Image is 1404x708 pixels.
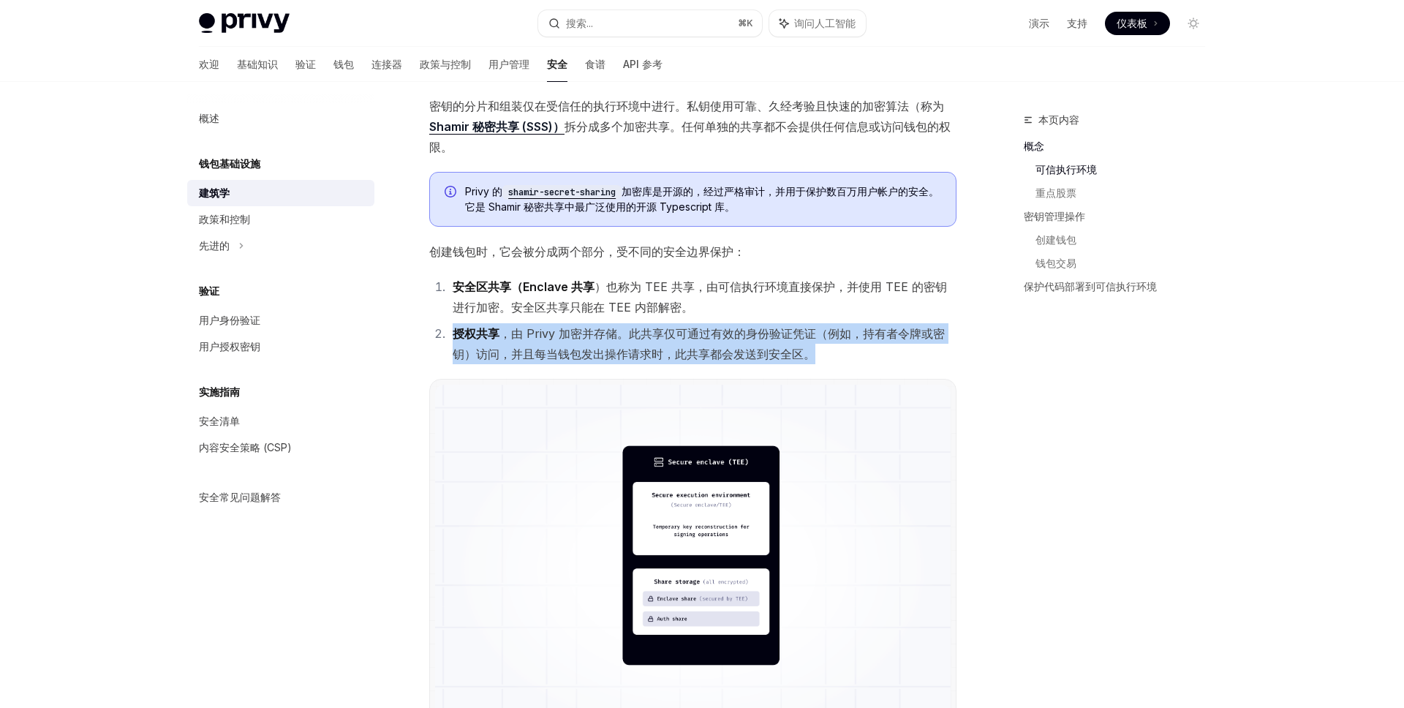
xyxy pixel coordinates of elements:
[429,119,951,154] font: 拆分成多个加密共享。任何单独的共享都不会提供任何信息或访问钱包的权限。
[1117,17,1147,29] font: 仪表板
[453,326,499,341] font: 授权共享
[429,119,565,134] font: Shamir 秘密共享 (SSS)）
[585,58,605,70] font: 食谱
[1038,113,1079,126] font: 本页内容
[187,334,374,360] a: 用户授权密钥
[420,58,471,70] font: 政策与控制
[453,326,945,361] font: ，由 Privy 加密并存储。此共享仅可通过有效的身份验证凭证（例如，持有者令牌或密钥）访问，并且每当钱包发出操作请求时，此共享都会发送到安全区。
[547,58,567,70] font: 安全
[199,491,281,503] font: 安全常见问题解答
[199,112,219,124] font: 概述
[465,185,939,213] font: 加密库是开源的，经过严格审计，并用于保护数百万用户帐户的安全。它是 Shamir 秘密共享中最广泛使用的开源 Typescript 库。
[295,58,316,70] font: 验证
[502,185,622,197] a: shamir-secret-sharing
[199,47,219,82] a: 欢迎
[199,58,219,70] font: 欢迎
[1029,17,1049,29] font: 演示
[1035,252,1217,275] a: 钱包交易
[199,415,240,427] font: 安全清单
[199,314,260,326] font: 用户身份验证
[333,58,354,70] font: 钱包
[199,441,292,453] font: 内容安全策略 (CSP)
[187,180,374,206] a: 建筑学
[1035,187,1076,199] font: 重点股票
[199,340,260,353] font: 用户授权密钥
[794,17,856,29] font: 询问人工智能
[295,47,316,82] a: 验证
[429,119,565,135] a: Shamir 秘密共享 (SSS)）
[237,47,278,82] a: 基础知识
[1024,205,1217,228] a: 密钥管理操作
[237,58,278,70] font: 基础知识
[502,185,622,200] code: shamir-secret-sharing
[538,10,762,37] button: 搜索...⌘K
[199,385,240,398] font: 实施指南
[585,47,605,82] a: 食谱
[1035,233,1076,246] font: 创建钱包
[199,13,290,34] img: 灯光标志
[566,17,593,29] font: 搜索...
[199,239,230,252] font: 先进的
[1029,16,1049,31] a: 演示
[1024,280,1157,293] font: 保护代码部署到可信执行环境
[187,307,374,334] a: 用户身份验证
[1035,163,1097,176] font: 可信执行环境
[465,185,502,197] font: Privy 的
[429,99,944,113] font: 密钥的分片和组装仅在受信任的执行环境中进行。私钥使用可靠、久经考验且快速的加密算法（称为
[623,47,663,82] a: API 参考
[488,58,529,70] font: 用户管理
[1105,12,1170,35] a: 仪表板
[420,47,471,82] a: 政策与控制
[187,408,374,434] a: 安全清单
[187,484,374,511] a: 安全常见问题解答
[1067,16,1087,31] a: 支持
[187,434,374,461] a: 内容安全策略 (CSP)
[488,47,529,82] a: 用户管理
[769,10,866,37] button: 询问人工智能
[453,279,947,315] font: ）也称为 TEE 共享，由可信执行环境直接保护，并使用 TEE 的密钥进行加密。安全区共享只能在 TEE 内部解密。
[1024,275,1217,298] a: 保护代码部署到可信执行环境
[623,58,663,70] font: API 参考
[1182,12,1205,35] button: 切换暗模式
[199,157,260,170] font: 钱包基础设施
[445,186,459,200] svg: 信息
[1024,210,1085,222] font: 密钥管理操作
[1035,228,1217,252] a: 创建钱包
[1035,158,1217,181] a: 可信执行环境
[1035,181,1217,205] a: 重点股票
[738,18,747,29] font: ⌘
[199,187,230,199] font: 建筑学
[1024,135,1217,158] a: 概念
[1035,257,1076,269] font: 钱包交易
[547,47,567,82] a: 安全
[333,47,354,82] a: 钱包
[371,58,402,70] font: 连接器
[371,47,402,82] a: 连接器
[429,244,745,259] font: 创建钱包时，它会被分成两个部分，受不同的安全边界保护：
[187,206,374,233] a: 政策和控制
[199,213,250,225] font: 政策和控制
[1024,140,1044,152] font: 概念
[187,105,374,132] a: 概述
[199,285,219,297] font: 验证
[747,18,753,29] font: K
[453,279,595,294] font: 安全区共享（Enclave 共享
[1067,17,1087,29] font: 支持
